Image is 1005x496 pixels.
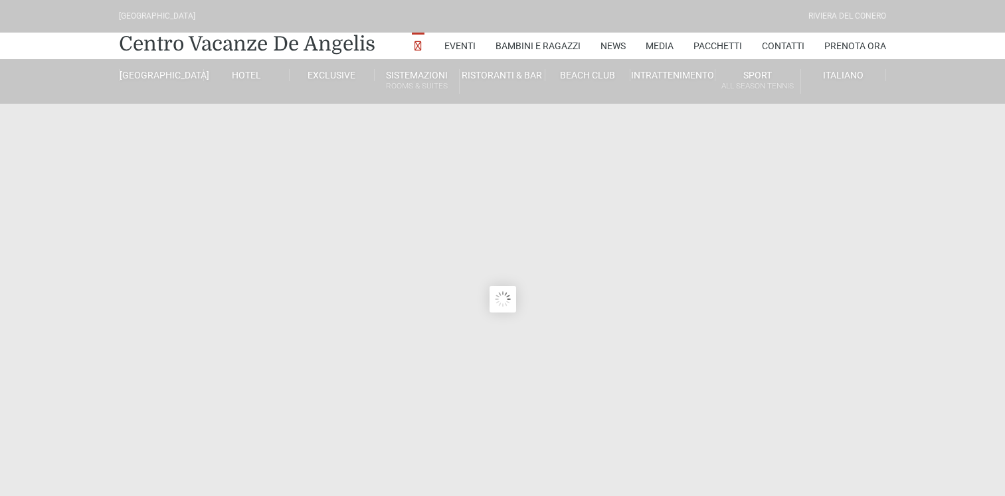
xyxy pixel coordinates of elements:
[808,10,886,23] div: Riviera Del Conero
[823,70,864,80] span: Italiano
[375,69,460,94] a: SistemazioniRooms & Suites
[545,69,630,81] a: Beach Club
[715,80,800,92] small: All Season Tennis
[646,33,674,59] a: Media
[375,80,459,92] small: Rooms & Suites
[715,69,800,94] a: SportAll Season Tennis
[630,69,715,81] a: Intrattenimento
[119,31,375,57] a: Centro Vacanze De Angelis
[204,69,289,81] a: Hotel
[801,69,886,81] a: Italiano
[600,33,626,59] a: News
[824,33,886,59] a: Prenota Ora
[119,10,195,23] div: [GEOGRAPHIC_DATA]
[290,69,375,81] a: Exclusive
[460,69,545,81] a: Ristoranti & Bar
[496,33,581,59] a: Bambini e Ragazzi
[762,33,804,59] a: Contatti
[119,69,204,81] a: [GEOGRAPHIC_DATA]
[444,33,476,59] a: Eventi
[693,33,742,59] a: Pacchetti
